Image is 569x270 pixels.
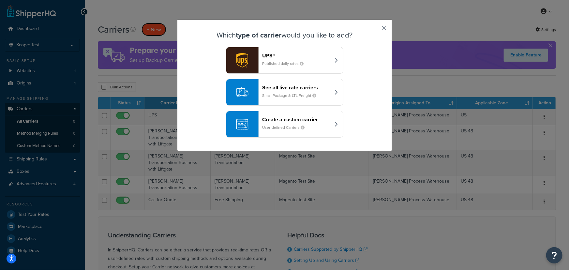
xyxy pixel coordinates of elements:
[226,47,258,73] img: ups logo
[262,61,309,67] small: Published daily rates
[262,52,331,59] header: UPS®
[262,93,322,98] small: Small Package & LTL Freight
[262,116,331,123] header: Create a custom carrier
[236,118,248,130] img: icon-carrier-custom-c93b8a24.svg
[194,31,376,39] h3: Which would you like to add?
[236,86,248,98] img: icon-carrier-liverate-becf4550.svg
[226,111,343,138] button: Create a custom carrierUser-defined Carriers
[262,84,331,91] header: See all live rate carriers
[226,47,343,74] button: ups logoUPS®Published daily rates
[236,30,281,40] strong: type of carrier
[262,125,310,130] small: User-defined Carriers
[546,247,562,263] button: Open Resource Center
[226,79,343,106] button: See all live rate carriersSmall Package & LTL Freight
